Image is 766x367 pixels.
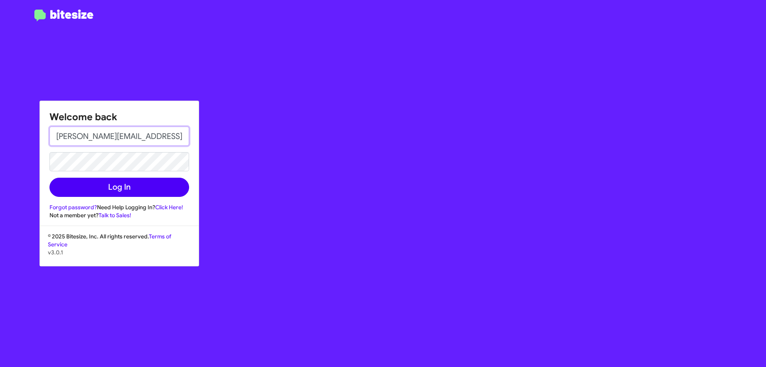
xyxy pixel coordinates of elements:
div: Not a member yet? [49,211,189,219]
a: Forgot password? [49,204,97,211]
p: v3.0.1 [48,248,191,256]
div: © 2025 Bitesize, Inc. All rights reserved. [40,232,199,266]
input: Email address [49,127,189,146]
button: Log In [49,178,189,197]
div: Need Help Logging In? [49,203,189,211]
a: Talk to Sales! [99,212,131,219]
a: Click Here! [155,204,183,211]
h1: Welcome back [49,111,189,123]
